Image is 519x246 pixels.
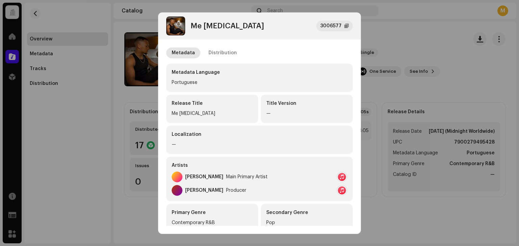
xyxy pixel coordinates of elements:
[226,188,246,193] div: Producer
[320,22,342,30] div: 3006577
[172,209,253,216] div: Primary Genre
[266,209,347,216] div: Secondary Genre
[172,79,347,87] div: Portuguese
[172,100,253,107] div: Release Title
[172,141,347,149] div: —
[208,48,237,58] div: Distribution
[266,100,347,107] div: Title Version
[172,219,253,227] div: Contemporary R&B
[266,110,347,118] div: —
[185,174,223,180] div: [PERSON_NAME]
[166,17,185,35] img: f2a8fea5-a3c6-4e07-bcc2-aed04bf06e2a
[172,48,195,58] div: Metadata
[172,110,253,118] div: Me [MEDICAL_DATA]
[185,188,223,193] div: [PERSON_NAME]
[226,174,268,180] div: Main Primary Artist
[172,69,347,76] div: Metadata Language
[172,162,347,169] div: Artists
[191,22,264,30] div: Me [MEDICAL_DATA]
[266,219,347,227] div: Pop
[172,131,347,138] div: Localization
